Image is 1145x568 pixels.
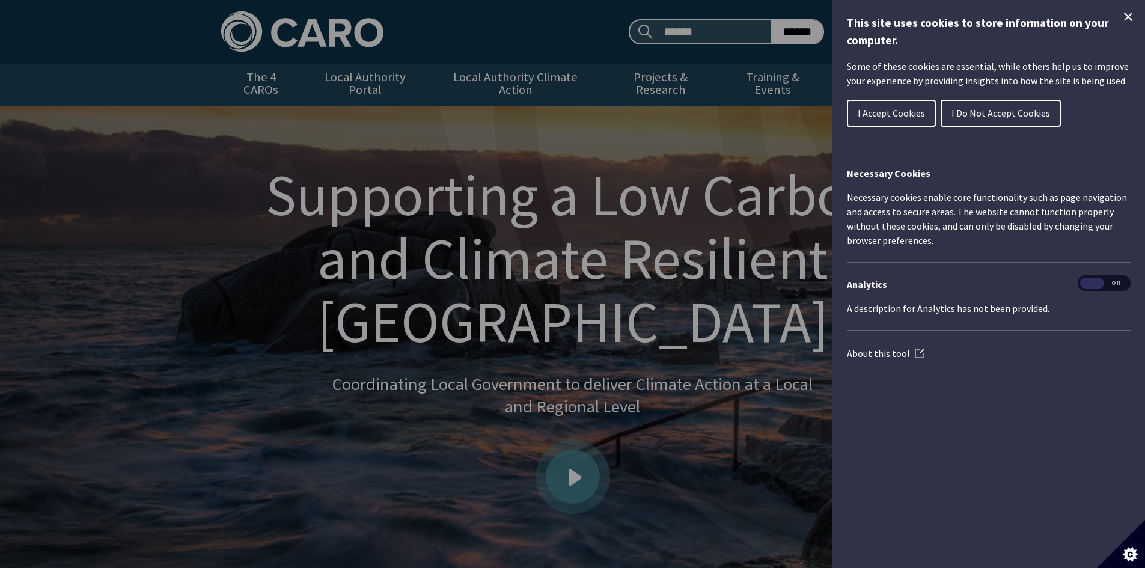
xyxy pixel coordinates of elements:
[847,14,1131,49] h1: This site uses cookies to store information on your computer.
[951,107,1050,119] span: I Do Not Accept Cookies
[1104,278,1128,289] span: Off
[1121,10,1135,24] button: Close Cookie Control
[1097,520,1145,568] button: Set cookie preferences
[847,277,1131,292] h3: Analytics
[941,100,1061,127] button: I Do Not Accept Cookies
[847,347,924,359] a: About this tool
[847,100,936,127] button: I Accept Cookies
[858,107,925,119] span: I Accept Cookies
[847,166,1131,180] h2: Necessary Cookies
[1080,278,1104,289] span: On
[847,59,1131,88] p: Some of these cookies are essential, while others help us to improve your experience by providing...
[847,301,1131,316] p: A description for Analytics has not been provided.
[847,190,1131,248] p: Necessary cookies enable core functionality such as page navigation and access to secure areas. T...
